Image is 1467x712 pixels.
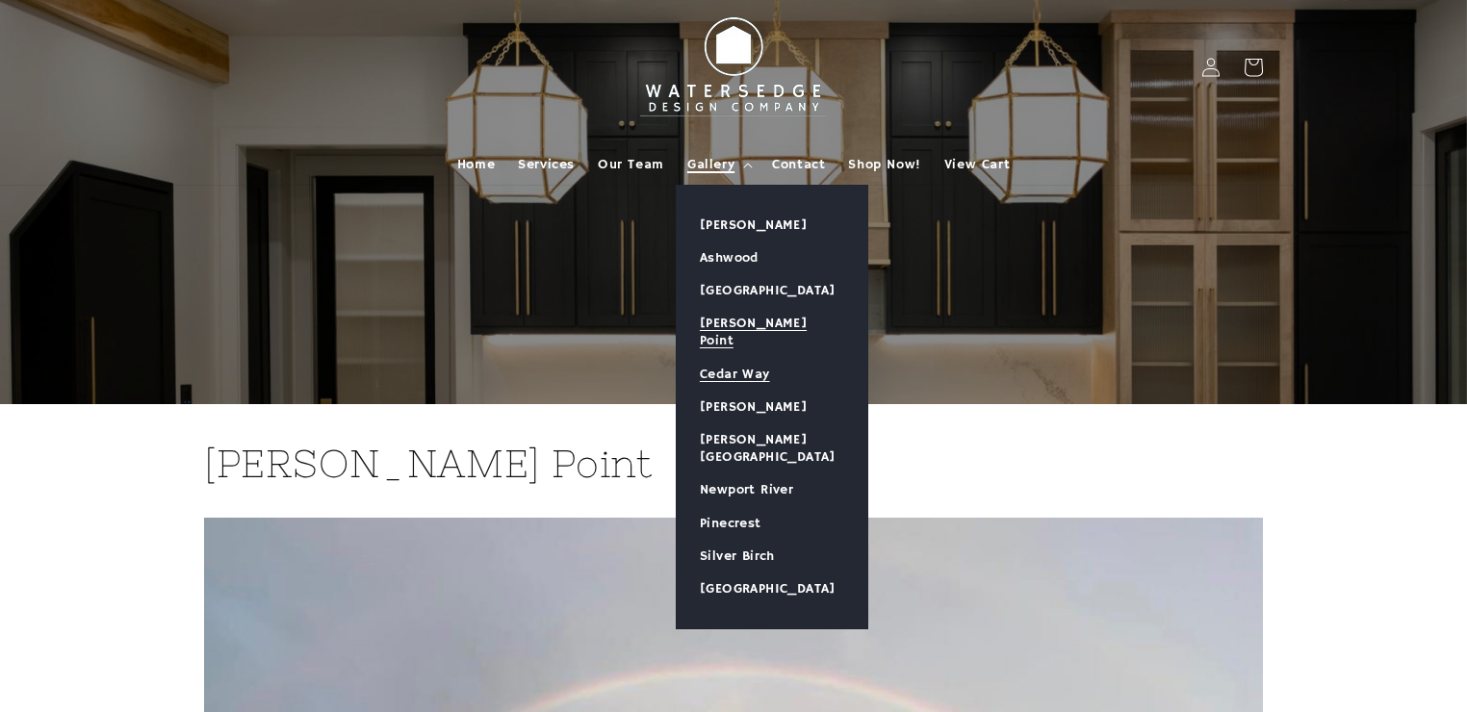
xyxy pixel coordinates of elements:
[760,144,836,185] a: Contact
[677,572,867,605] a: [GEOGRAPHIC_DATA]
[506,144,586,185] a: Services
[848,156,920,173] span: Shop Now!
[677,358,867,391] a: Cedar Way
[676,144,760,185] summary: Gallery
[628,8,839,127] img: Watersedge Design Co
[677,507,867,540] a: Pinecrest
[677,391,867,423] a: [PERSON_NAME]
[944,156,1010,173] span: View Cart
[772,156,825,173] span: Contact
[687,156,734,173] span: Gallery
[446,144,506,185] a: Home
[598,156,664,173] span: Our Team
[677,307,867,357] a: [PERSON_NAME] Point
[677,274,867,307] a: [GEOGRAPHIC_DATA]
[677,540,867,572] a: Silver Birch
[836,144,932,185] a: Shop Now!
[677,242,867,274] a: Ashwood
[677,423,867,473] a: [PERSON_NAME][GEOGRAPHIC_DATA]
[457,156,495,173] span: Home
[518,156,575,173] span: Services
[933,144,1021,185] a: View Cart
[677,473,867,506] a: Newport River
[204,439,1263,489] h2: [PERSON_NAME] Point
[586,144,676,185] a: Our Team
[677,209,867,242] a: [PERSON_NAME]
